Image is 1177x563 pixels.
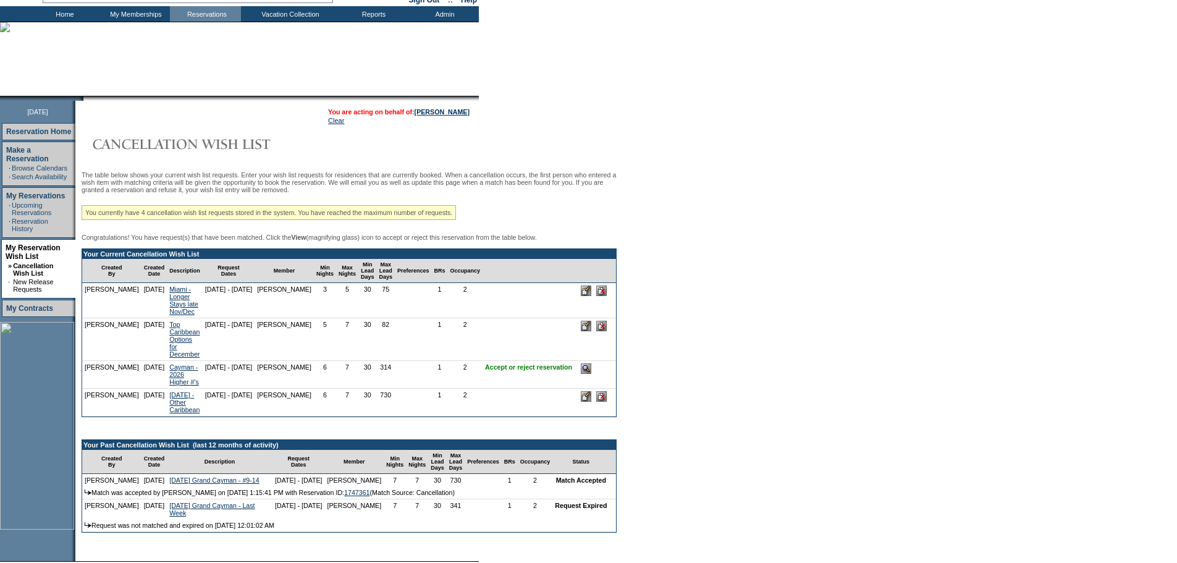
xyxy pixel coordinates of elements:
td: 30 [358,361,377,389]
img: blank.gif [83,96,85,101]
a: Reservation Home [6,127,71,136]
td: Min Nights [384,450,406,474]
a: Cancellation Wish List [13,262,53,277]
td: · [9,201,11,216]
input: Delete this Request [596,286,607,296]
td: 1 [432,283,448,318]
td: Request Dates [272,450,325,474]
td: · [9,173,11,180]
a: Browse Calendars [12,164,67,172]
div: You currently have 4 cancellation wish list requests stored in the system. You have reached the m... [82,205,456,220]
td: · [8,278,12,293]
td: Admin [408,6,479,22]
td: [PERSON_NAME] [82,318,141,361]
td: 1 [432,318,448,361]
td: 30 [358,389,377,417]
td: · [9,164,11,172]
nobr: Match Accepted [556,476,606,484]
td: 7 [336,361,358,389]
td: 1 [502,474,518,486]
td: 75 [376,283,395,318]
td: [PERSON_NAME] [325,499,384,519]
a: My Reservations [6,192,65,200]
td: Max Nights [406,450,428,474]
td: 1 [502,499,518,519]
nobr: Accept or reject reservation [485,363,572,371]
nobr: Request Expired [555,502,607,509]
span: [DATE] [27,108,48,116]
td: [DATE] [141,474,167,486]
td: BRs [432,259,448,283]
td: 7 [336,318,358,361]
td: Occupancy [518,450,553,474]
td: 82 [376,318,395,361]
nobr: [DATE] - [DATE] [205,321,253,328]
td: [DATE] [141,499,167,519]
a: 1747361 [344,489,370,496]
nobr: [DATE] - [DATE] [275,502,323,509]
td: Request was not matched and expired on [DATE] 12:01:02 AM [82,519,616,532]
td: Max Lead Days [447,450,465,474]
a: [DATE] Grand Cayman - Last Week [169,502,255,517]
input: Edit this Request [581,391,591,402]
td: 2 [448,389,483,417]
td: Preferences [395,259,432,283]
img: arrow.gif [85,522,91,528]
td: Reports [337,6,408,22]
a: Search Availability [12,173,67,180]
td: [PERSON_NAME] [82,389,141,417]
td: Min Lead Days [428,450,447,474]
input: Edit this Request [581,286,591,296]
td: 730 [447,474,465,486]
td: Match was accepted by [PERSON_NAME] on [DATE] 1:15:41 PM with Reservation ID: (Match Source: Canc... [82,486,616,499]
td: 30 [358,318,377,361]
a: [DATE] - Other Caribbean [169,391,200,413]
td: 1 [432,361,448,389]
img: Cancellation Wish List [82,132,329,156]
a: [DATE] Grand Cayman - #9-14 [169,476,259,484]
td: [DATE] [141,361,167,389]
td: [DATE] [141,283,167,318]
div: The table below shows your current wish list requests. Enter your wish list requests for residenc... [82,171,617,548]
td: Description [167,450,272,474]
td: 2 [448,283,483,318]
a: Make a Reservation [6,146,49,163]
td: Reservations [170,6,241,22]
td: 5 [336,283,358,318]
td: Created Date [141,450,167,474]
td: Your Current Cancellation Wish List [82,249,616,259]
input: Accept or Reject this Reservation [581,363,591,374]
td: 30 [358,283,377,318]
td: Min Nights [314,259,336,283]
a: Reservation History [12,218,48,232]
td: Min Lead Days [358,259,377,283]
td: 341 [447,499,465,519]
a: [PERSON_NAME] [415,108,470,116]
td: [PERSON_NAME] [82,499,141,519]
nobr: [DATE] - [DATE] [275,476,323,484]
td: Preferences [465,450,502,474]
a: Top Caribbean Options for December [169,321,200,358]
nobr: [DATE] - [DATE] [205,286,253,293]
a: Clear [328,117,344,124]
b: View [291,234,306,241]
td: Created By [82,259,141,283]
nobr: [DATE] - [DATE] [205,391,253,399]
td: Occupancy [448,259,483,283]
td: [PERSON_NAME] [255,318,314,361]
nobr: [DATE] - [DATE] [205,363,253,371]
td: Member [255,259,314,283]
td: [PERSON_NAME] [255,389,314,417]
td: [DATE] [141,389,167,417]
td: Request Dates [203,259,255,283]
a: My Contracts [6,304,53,313]
td: 314 [376,361,395,389]
td: · [9,218,11,232]
b: » [8,262,12,269]
img: promoShadowLeftCorner.gif [79,96,83,101]
td: [PERSON_NAME] [82,283,141,318]
input: Delete this Request [596,321,607,331]
td: [PERSON_NAME] [82,361,141,389]
td: Your Past Cancellation Wish List (last 12 months of activity) [82,440,616,450]
td: BRs [502,450,518,474]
